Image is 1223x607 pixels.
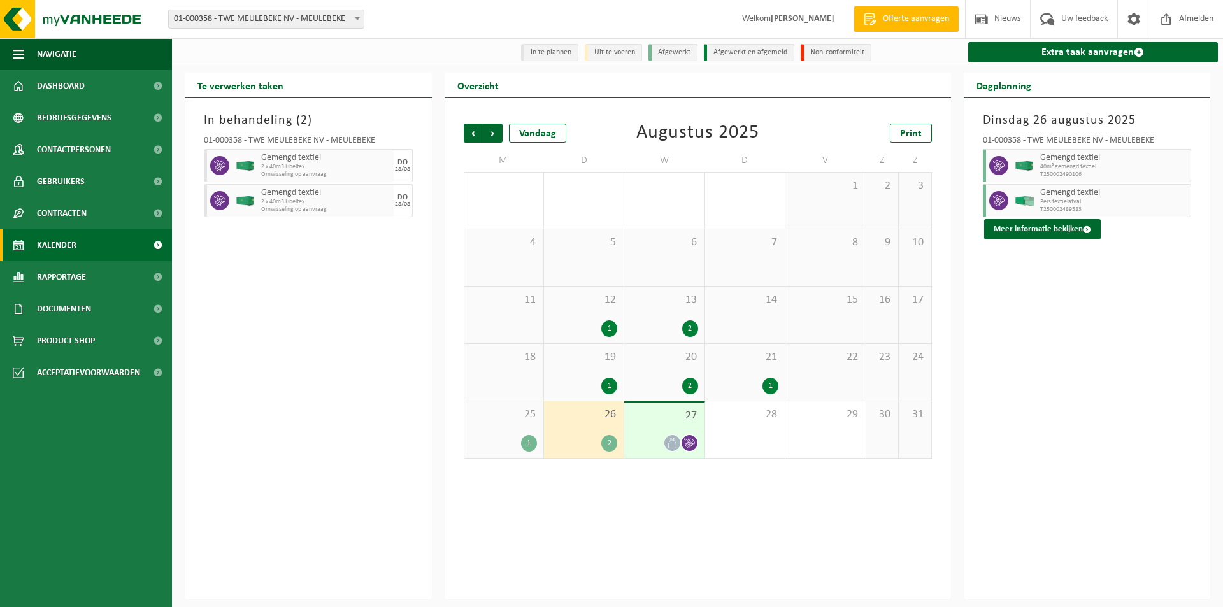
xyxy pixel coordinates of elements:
span: Gebruikers [37,166,85,197]
span: Documenten [37,293,91,325]
span: 18 [471,350,537,364]
span: 20 [631,350,697,364]
div: 01-000358 - TWE MEULEBEKE NV - MEULEBEKE [983,136,1192,149]
span: 9 [873,236,892,250]
img: HK-XC-40-GN-00 [236,161,255,171]
span: Gemengd textiel [261,153,390,163]
span: 21 [712,350,778,364]
span: Dashboard [37,70,85,102]
span: 19 [550,350,617,364]
span: Product Shop [37,325,95,357]
div: Augustus 2025 [636,124,759,143]
span: 10 [905,236,924,250]
span: 01-000358 - TWE MEULEBEKE NV - MEULEBEKE [169,10,364,28]
span: Gemengd textiel [1040,153,1188,163]
span: Print [900,129,922,139]
span: 12 [550,293,617,307]
img: HK-XP-30-GN-00 [1015,196,1034,206]
li: Non-conformiteit [801,44,871,61]
span: Omwisseling op aanvraag [261,206,390,213]
span: 2 [301,114,308,127]
span: 23 [873,350,892,364]
span: 2 x 40m3 Libeltex [261,198,390,206]
img: HK-XC-40-GN-00 [236,196,255,206]
li: Uit te voeren [585,44,642,61]
h3: In behandeling ( ) [204,111,413,130]
span: 7 [712,236,778,250]
span: Vorige [464,124,483,143]
span: 17 [905,293,924,307]
span: 31 [905,408,924,422]
span: 15 [792,293,859,307]
span: 22 [792,350,859,364]
span: Acceptatievoorwaarden [37,357,140,389]
span: 3 [905,179,924,193]
span: 40m³ gemengd textiel [1040,163,1188,171]
span: T250002489583 [1040,206,1188,213]
span: Pers textielafval [1040,198,1188,206]
span: 28 [712,408,778,422]
span: 6 [631,236,697,250]
div: 1 [762,378,778,394]
h2: Te verwerken taken [185,73,296,97]
strong: [PERSON_NAME] [771,14,834,24]
li: Afgewerkt [648,44,697,61]
span: 16 [873,293,892,307]
span: 1 [792,179,859,193]
a: Print [890,124,932,143]
h3: Dinsdag 26 augustus 2025 [983,111,1192,130]
span: Bedrijfsgegevens [37,102,111,134]
div: DO [397,194,408,201]
div: 1 [601,320,617,337]
span: 01-000358 - TWE MEULEBEKE NV - MEULEBEKE [168,10,364,29]
span: Omwisseling op aanvraag [261,171,390,178]
td: V [785,149,866,172]
div: 28/08 [395,166,410,173]
span: Offerte aanvragen [880,13,952,25]
span: Volgende [483,124,503,143]
span: T250002490106 [1040,171,1188,178]
td: W [624,149,704,172]
div: 01-000358 - TWE MEULEBEKE NV - MEULEBEKE [204,136,413,149]
span: Kalender [37,229,76,261]
span: 8 [792,236,859,250]
span: 26 [550,408,617,422]
span: 24 [905,350,924,364]
span: Navigatie [37,38,76,70]
td: M [464,149,544,172]
span: 2 x 40m3 Libeltex [261,163,390,171]
span: Rapportage [37,261,86,293]
h2: Dagplanning [964,73,1044,97]
span: 29 [792,408,859,422]
li: Afgewerkt en afgemeld [704,44,794,61]
div: DO [397,159,408,166]
span: 2 [873,179,892,193]
span: Gemengd textiel [1040,188,1188,198]
span: Gemengd textiel [261,188,390,198]
div: Vandaag [509,124,566,143]
div: 1 [521,435,537,452]
div: 2 [601,435,617,452]
span: 27 [631,409,697,423]
span: 13 [631,293,697,307]
img: HK-XC-40-GN-00 [1015,161,1034,171]
div: 1 [601,378,617,394]
td: Z [866,149,899,172]
span: 4 [471,236,537,250]
div: 2 [682,378,698,394]
div: 2 [682,320,698,337]
li: In te plannen [521,44,578,61]
span: 30 [873,408,892,422]
div: 28/08 [395,201,410,208]
span: Contracten [37,197,87,229]
button: Meer informatie bekijken [984,219,1101,239]
span: 25 [471,408,537,422]
td: D [544,149,624,172]
span: Contactpersonen [37,134,111,166]
td: D [705,149,785,172]
td: Z [899,149,931,172]
span: 14 [712,293,778,307]
a: Extra taak aanvragen [968,42,1219,62]
span: 11 [471,293,537,307]
span: 5 [550,236,617,250]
